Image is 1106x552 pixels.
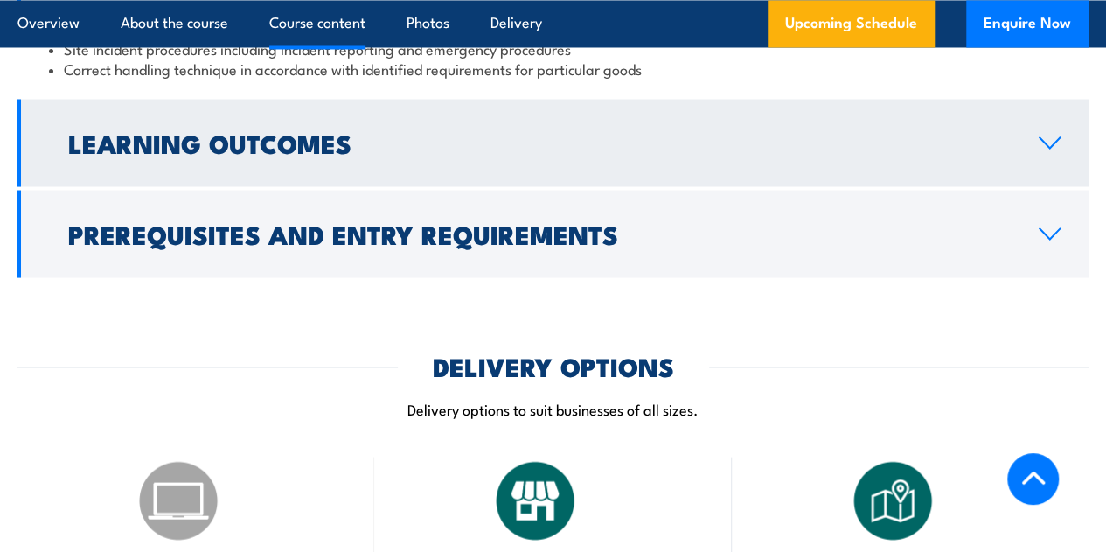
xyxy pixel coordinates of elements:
p: Delivery options to suit businesses of all sizes. [17,398,1089,418]
li: Site incident procedures including incident reporting and emergency procedures [49,38,1057,59]
h2: DELIVERY OPTIONS [433,353,674,376]
li: Correct handling technique in accordance with identified requirements for particular goods [49,59,1057,79]
a: Prerequisites and Entry Requirements [17,190,1089,277]
h2: Learning Outcomes [68,130,1011,153]
h2: Prerequisites and Entry Requirements [68,221,1011,244]
a: Learning Outcomes [17,99,1089,186]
